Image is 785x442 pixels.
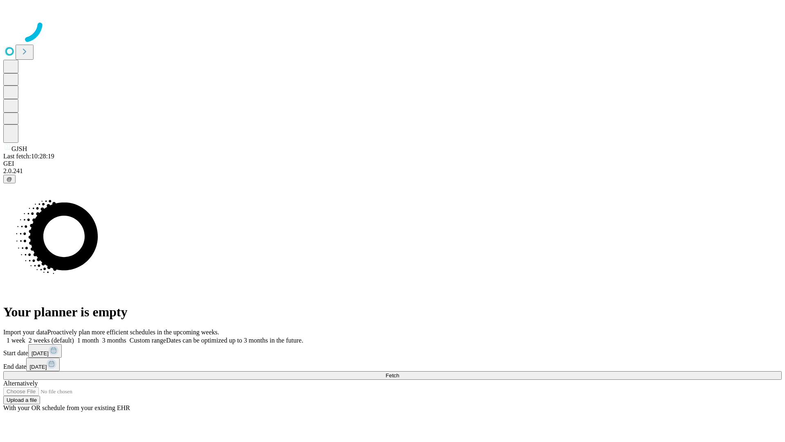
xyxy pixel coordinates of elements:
[77,337,99,344] span: 1 month
[29,337,74,344] span: 2 weeks (default)
[130,337,166,344] span: Custom range
[3,344,782,358] div: Start date
[166,337,303,344] span: Dates can be optimized up to 3 months in the future.
[29,364,47,370] span: [DATE]
[3,371,782,380] button: Fetch
[11,145,27,152] span: GJSH
[3,304,782,320] h1: Your planner is empty
[3,175,16,183] button: @
[3,380,38,387] span: Alternatively
[3,160,782,167] div: GEI
[3,396,40,404] button: Upload a file
[7,337,25,344] span: 1 week
[47,329,219,336] span: Proactively plan more efficient schedules in the upcoming weeks.
[3,329,47,336] span: Import your data
[3,153,54,160] span: Last fetch: 10:28:19
[3,404,130,411] span: With your OR schedule from your existing EHR
[3,358,782,371] div: End date
[7,176,12,182] span: @
[102,337,126,344] span: 3 months
[26,358,60,371] button: [DATE]
[3,167,782,175] div: 2.0.241
[31,350,49,356] span: [DATE]
[28,344,62,358] button: [DATE]
[386,372,399,379] span: Fetch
